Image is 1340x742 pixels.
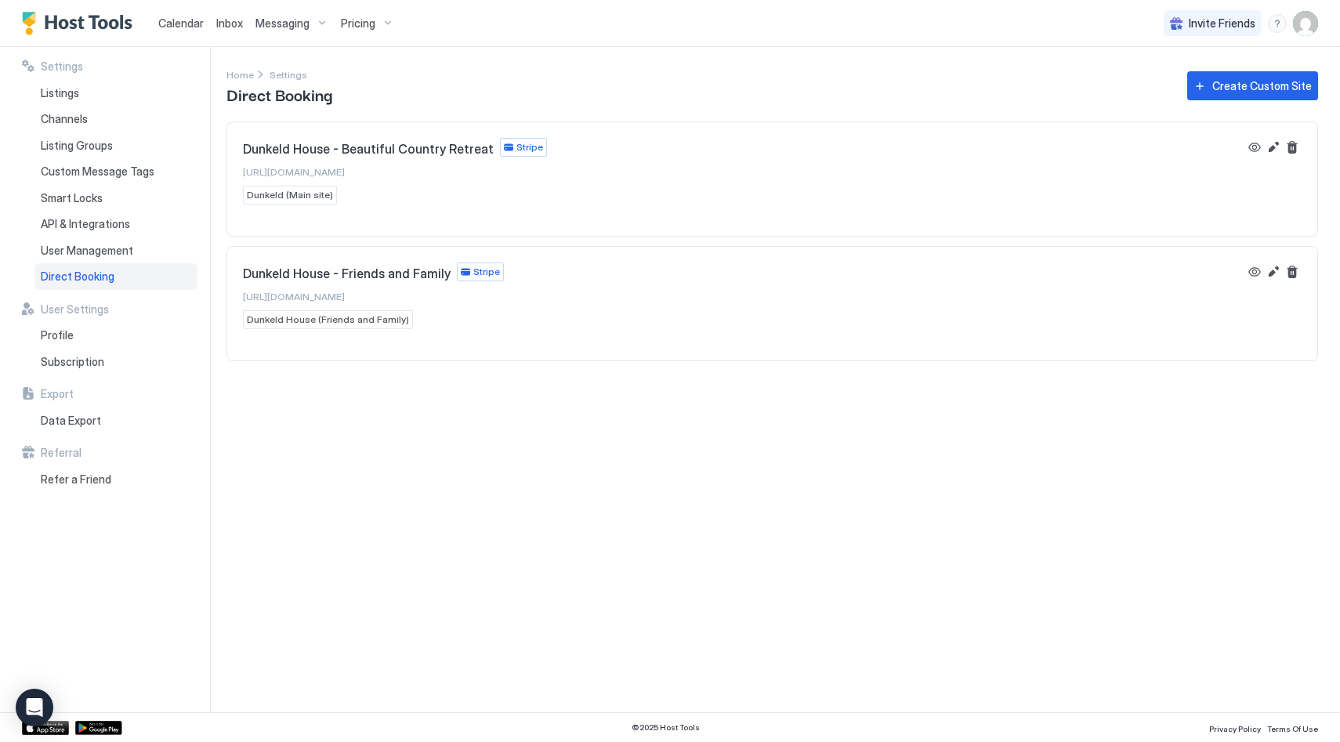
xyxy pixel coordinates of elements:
[41,86,79,100] span: Listings
[243,141,494,157] span: Dunkeld House - Beautiful Country Retreat
[270,66,307,82] a: Settings
[226,69,254,81] span: Home
[226,66,254,82] a: Home
[1187,71,1318,100] button: Create Custom Site
[1264,138,1283,157] button: Edit
[243,266,451,281] span: Dunkeld House - Friends and Family
[41,244,133,258] span: User Management
[1189,16,1255,31] span: Invite Friends
[632,722,700,733] span: © 2025 Host Tools
[41,446,81,460] span: Referral
[41,414,101,428] span: Data Export
[1283,138,1302,157] button: Delete
[1268,14,1287,33] div: menu
[243,288,345,304] a: [URL][DOMAIN_NAME]
[243,291,345,302] span: [URL][DOMAIN_NAME]
[270,69,307,81] span: Settings
[41,191,103,205] span: Smart Locks
[243,166,345,178] span: [URL][DOMAIN_NAME]
[226,82,332,106] span: Direct Booking
[216,15,243,31] a: Inbox
[1209,724,1261,733] span: Privacy Policy
[34,211,197,237] a: API & Integrations
[473,265,500,279] span: Stripe
[41,139,113,153] span: Listing Groups
[1212,78,1312,94] div: Create Custom Site
[41,328,74,342] span: Profile
[34,185,197,212] a: Smart Locks
[226,66,254,82] div: Breadcrumb
[22,12,139,35] a: Host Tools Logo
[1283,262,1302,281] button: Delete
[255,16,310,31] span: Messaging
[41,217,130,231] span: API & Integrations
[1245,138,1264,157] button: View
[22,721,69,735] a: App Store
[158,15,204,31] a: Calendar
[41,60,83,74] span: Settings
[1293,11,1318,36] div: User profile
[243,163,345,179] a: [URL][DOMAIN_NAME]
[41,270,114,284] span: Direct Booking
[216,16,243,30] span: Inbox
[1267,724,1318,733] span: Terms Of Use
[516,140,543,154] span: Stripe
[34,322,197,349] a: Profile
[247,313,409,327] span: Dunkeld House (Friends and Family)
[34,263,197,290] a: Direct Booking
[247,188,333,202] span: Dunkeld (Main site)
[1245,262,1264,281] button: View
[1264,262,1283,281] button: Edit
[41,387,74,401] span: Export
[341,16,375,31] span: Pricing
[75,721,122,735] a: Google Play Store
[41,302,109,317] span: User Settings
[34,106,197,132] a: Channels
[34,407,197,434] a: Data Export
[41,472,111,487] span: Refer a Friend
[34,132,197,159] a: Listing Groups
[41,355,104,369] span: Subscription
[34,158,197,185] a: Custom Message Tags
[41,112,88,126] span: Channels
[34,237,197,264] a: User Management
[41,165,154,179] span: Custom Message Tags
[1267,719,1318,736] a: Terms Of Use
[34,466,197,493] a: Refer a Friend
[1209,719,1261,736] a: Privacy Policy
[158,16,204,30] span: Calendar
[16,689,53,726] div: Open Intercom Messenger
[270,66,307,82] div: Breadcrumb
[34,80,197,107] a: Listings
[34,349,197,375] a: Subscription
